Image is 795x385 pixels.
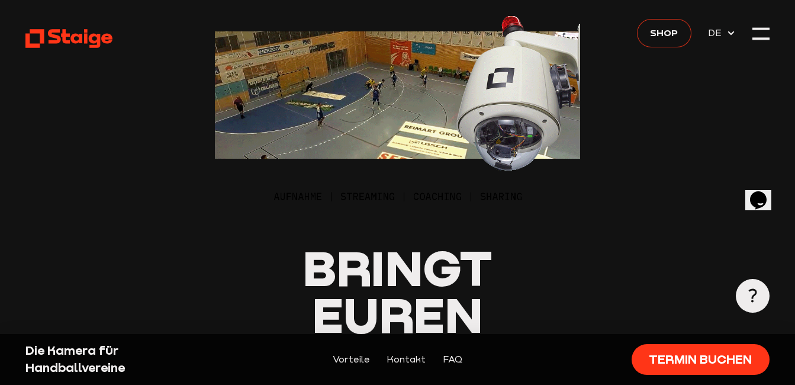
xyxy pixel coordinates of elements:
[745,175,783,210] iframe: chat widget
[650,25,678,40] span: Shop
[637,19,691,48] a: Shop
[25,342,202,376] div: Die Kamera für Handballvereine
[333,352,370,367] a: Vorteile
[632,344,770,375] a: Termin buchen
[708,25,726,40] span: DE
[443,352,462,367] a: FAQ
[387,352,426,367] a: Kontakt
